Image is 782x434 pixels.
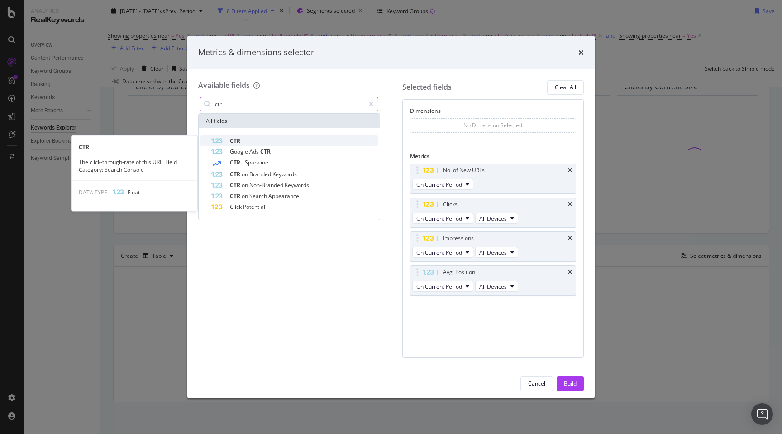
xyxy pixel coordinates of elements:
[443,268,475,277] div: Avg. Position
[520,376,553,391] button: Cancel
[443,200,458,209] div: Clicks
[242,159,245,166] span: -
[475,281,518,292] button: All Devices
[249,181,285,189] span: Non-Branded
[555,83,576,91] div: Clear All
[249,148,260,155] span: Ads
[249,192,268,200] span: Search
[479,283,507,290] span: All Devices
[230,137,240,145] span: CTR
[416,249,462,256] span: On Current Period
[272,170,297,178] span: Keywords
[230,181,242,189] span: CTR
[463,121,522,129] div: No Dimension Selected
[410,231,577,262] div: ImpressionstimesOn Current PeriodAll Devices
[199,114,380,128] div: All fields
[410,265,577,296] div: Avg. PositiontimesOn Current PeriodAll Devices
[72,143,197,151] div: CTR
[230,159,242,166] span: CTR
[230,148,249,155] span: Google
[268,192,299,200] span: Appearance
[412,213,473,224] button: On Current Period
[578,47,584,58] div: times
[564,380,577,387] div: Build
[214,97,365,111] input: Search by field name
[230,170,242,178] span: CTR
[72,158,197,174] div: The click-through-rate of this URL. Field Category: Search Console
[285,181,309,189] span: Keywords
[198,47,314,58] div: Metrics & dimensions selector
[412,179,473,190] button: On Current Period
[249,170,272,178] span: Branded
[242,181,249,189] span: on
[260,148,271,155] span: CTR
[410,152,577,164] div: Metrics
[242,192,249,200] span: on
[198,80,250,90] div: Available fields
[443,234,474,243] div: Impressions
[528,380,545,387] div: Cancel
[245,159,268,166] span: Sparkline
[410,198,577,228] div: ClickstimesOn Current PeriodAll Devices
[479,215,507,222] span: All Devices
[416,181,462,188] span: On Current Period
[479,249,507,256] span: All Devices
[242,170,249,178] span: on
[416,283,462,290] span: On Current Period
[557,376,584,391] button: Build
[412,247,473,258] button: On Current Period
[187,36,595,398] div: modal
[230,192,242,200] span: CTR
[475,213,518,224] button: All Devices
[412,281,473,292] button: On Current Period
[410,164,577,194] div: No. of New URLstimesOn Current Period
[568,202,572,207] div: times
[568,168,572,173] div: times
[443,166,485,175] div: No. of New URLs
[402,82,452,92] div: Selected fields
[751,403,773,425] div: Open Intercom Messenger
[547,80,584,95] button: Clear All
[230,203,243,211] span: Click
[568,236,572,241] div: times
[416,215,462,222] span: On Current Period
[568,270,572,275] div: times
[243,203,265,211] span: Potential
[475,247,518,258] button: All Devices
[410,107,577,118] div: Dimensions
